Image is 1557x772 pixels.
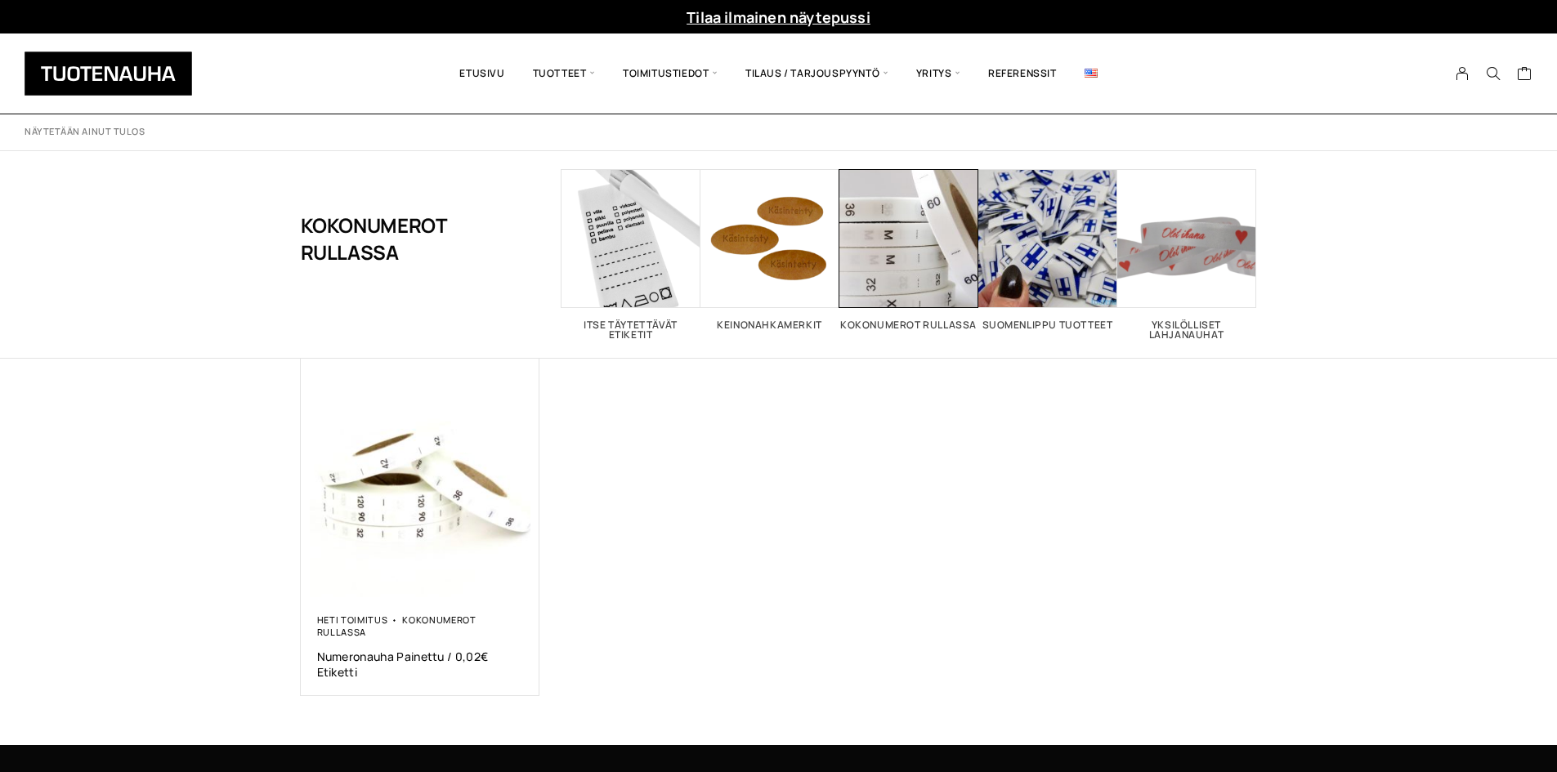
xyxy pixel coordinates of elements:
[700,320,839,330] h2: Keinonahkamerkit
[317,614,476,638] a: Kokonumerot rullassa
[317,649,524,680] a: Numeronauha Painettu / 0,02€ Etiketti
[519,46,609,101] span: Tuotteet
[687,7,870,27] a: Tilaa ilmainen näytepussi
[25,126,145,138] p: Näytetään ainut tulos
[1447,66,1479,81] a: My Account
[974,46,1071,101] a: Referenssit
[732,46,902,101] span: Tilaus / Tarjouspyyntö
[25,51,192,96] img: Tuotenauha Oy
[445,46,518,101] a: Etusivu
[700,169,839,330] a: Visit product category Keinonahkamerkit
[1117,169,1256,340] a: Visit product category Yksilölliset lahjanauhat
[1478,66,1509,81] button: Search
[839,169,978,330] a: Visit product category Kokonumerot rullassa
[839,320,978,330] h2: Kokonumerot rullassa
[1117,320,1256,340] h2: Yksilölliset lahjanauhat
[1517,65,1532,85] a: Cart
[902,46,974,101] span: Yritys
[562,169,700,340] a: Visit product category Itse täytettävät etiketit
[609,46,732,101] span: Toimitustiedot
[1085,69,1098,78] img: English
[301,169,480,308] h1: Kokonumerot rullassa
[978,169,1117,330] a: Visit product category Suomenlippu tuotteet
[562,320,700,340] h2: Itse täytettävät etiketit
[317,614,388,626] a: Heti toimitus
[978,320,1117,330] h2: Suomenlippu tuotteet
